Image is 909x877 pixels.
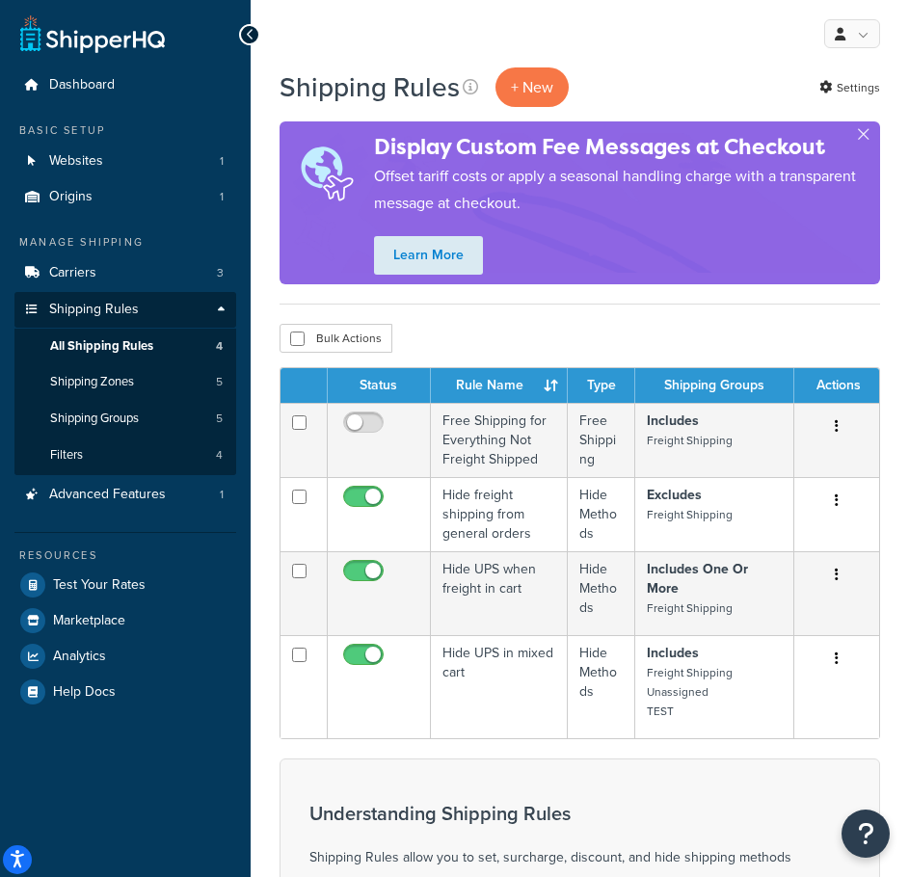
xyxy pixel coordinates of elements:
[431,368,568,403] th: Rule Name : activate to sort column ascending
[14,329,236,364] li: All Shipping Rules
[49,189,93,205] span: Origins
[647,643,699,663] strong: Includes
[568,477,635,551] td: Hide Methods
[14,255,236,291] li: Carriers
[216,374,223,390] span: 5
[14,179,236,215] a: Origins 1
[14,438,236,473] li: Filters
[14,364,236,400] li: Shipping Zones
[14,438,236,473] a: Filters 4
[14,292,236,328] a: Shipping Rules
[49,77,115,93] span: Dashboard
[14,364,236,400] a: Shipping Zones 5
[647,599,733,617] small: Freight Shipping
[14,568,236,602] a: Test Your Rates
[14,292,236,475] li: Shipping Rules
[14,401,236,437] a: Shipping Groups 5
[53,684,116,701] span: Help Docs
[635,368,794,403] th: Shipping Groups
[280,133,374,215] img: duties-banner-06bc72dcb5fe05cb3f9472aba00be2ae8eb53ab6f0d8bb03d382ba314ac3c341.png
[49,302,139,318] span: Shipping Rules
[50,411,139,427] span: Shipping Groups
[647,506,733,523] small: Freight Shipping
[647,664,733,720] small: Freight Shipping Unassigned TEST
[53,649,106,665] span: Analytics
[431,477,568,551] td: Hide freight shipping from general orders
[14,675,236,709] a: Help Docs
[53,577,146,594] span: Test Your Rates
[14,329,236,364] a: All Shipping Rules 4
[217,265,224,281] span: 3
[794,368,879,403] th: Actions
[216,447,223,464] span: 4
[14,401,236,437] li: Shipping Groups
[647,411,699,431] strong: Includes
[374,163,880,217] p: Offset tariff costs or apply a seasonal handling charge with a transparent message at checkout.
[14,547,236,564] div: Resources
[14,144,236,179] a: Websites 1
[50,338,153,355] span: All Shipping Rules
[647,485,702,505] strong: Excludes
[431,635,568,738] td: Hide UPS in mixed cart
[216,411,223,427] span: 5
[216,338,223,355] span: 4
[431,551,568,635] td: Hide UPS when freight in cart
[328,368,431,403] th: Status
[14,67,236,103] a: Dashboard
[819,74,880,101] a: Settings
[20,14,165,53] a: ShipperHQ Home
[568,551,635,635] td: Hide Methods
[14,639,236,674] a: Analytics
[14,477,236,513] a: Advanced Features 1
[53,613,125,629] span: Marketplace
[568,635,635,738] td: Hide Methods
[220,189,224,205] span: 1
[647,432,733,449] small: Freight Shipping
[14,603,236,638] a: Marketplace
[568,368,635,403] th: Type
[50,447,83,464] span: Filters
[14,234,236,251] div: Manage Shipping
[431,403,568,477] td: Free Shipping for Everything Not Freight Shipped
[647,559,748,598] strong: Includes One Or More
[14,144,236,179] li: Websites
[220,487,224,503] span: 1
[14,122,236,139] div: Basic Setup
[49,487,166,503] span: Advanced Features
[280,68,460,106] h1: Shipping Rules
[50,374,134,390] span: Shipping Zones
[495,67,569,107] p: + New
[14,179,236,215] li: Origins
[309,803,791,824] h3: Understanding Shipping Rules
[842,810,890,858] button: Open Resource Center
[14,255,236,291] a: Carriers 3
[568,403,635,477] td: Free Shipping
[14,477,236,513] li: Advanced Features
[49,153,103,170] span: Websites
[280,324,392,353] button: Bulk Actions
[374,236,483,275] a: Learn More
[220,153,224,170] span: 1
[374,131,880,163] h4: Display Custom Fee Messages at Checkout
[49,265,96,281] span: Carriers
